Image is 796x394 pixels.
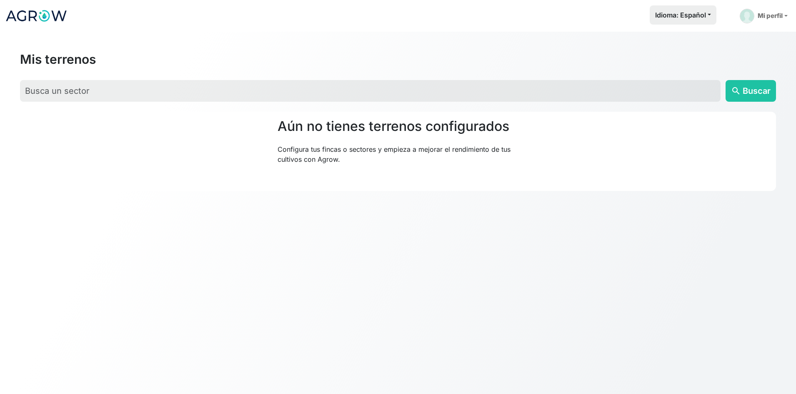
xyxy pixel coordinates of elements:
img: Agrow Analytics [5,5,68,26]
h2: Mis terrenos [20,52,96,67]
button: searchBuscar [726,80,776,102]
span: Buscar [743,85,771,97]
h2: Aún no tienes terrenos configurados [278,118,518,134]
span: search [731,86,741,96]
a: Mi perfil [736,5,791,27]
p: Configura tus fincas o sectores y empieza a mejorar el rendimiento de tus cultivos con Agrow. [278,144,518,164]
input: Busca un sector [20,80,721,102]
button: Idioma: Español [650,5,716,25]
img: User [740,9,754,23]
